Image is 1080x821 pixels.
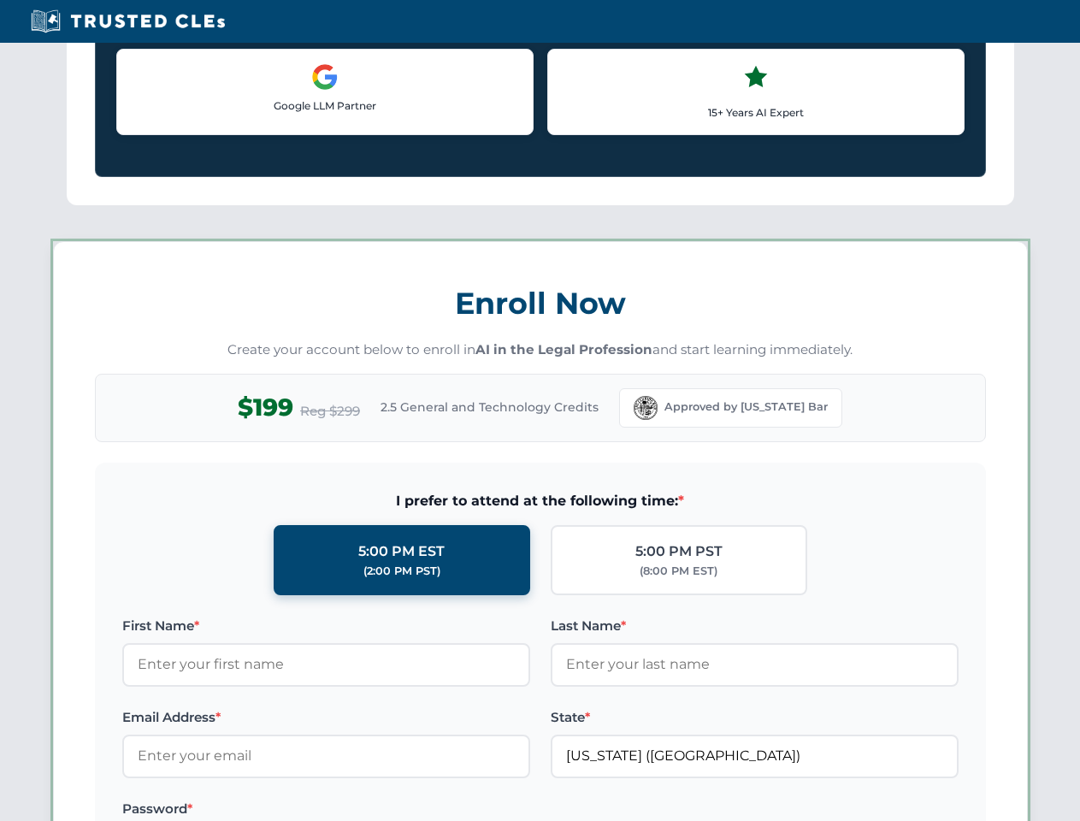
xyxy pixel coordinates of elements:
label: First Name [122,616,530,636]
strong: AI in the Legal Profession [475,341,652,357]
span: 2.5 General and Technology Credits [381,398,599,416]
p: 15+ Years AI Expert [562,104,950,121]
input: Florida (FL) [551,735,959,777]
label: Last Name [551,616,959,636]
img: Florida Bar [634,396,658,420]
p: Google LLM Partner [131,97,519,114]
div: (8:00 PM EST) [640,563,717,580]
label: State [551,707,959,728]
div: 5:00 PM EST [358,540,445,563]
span: Reg $299 [300,401,360,422]
span: $199 [238,388,293,427]
p: Create your account below to enroll in and start learning immediately. [95,340,986,360]
img: Google [311,63,339,91]
input: Enter your email [122,735,530,777]
div: 5:00 PM PST [635,540,723,563]
label: Email Address [122,707,530,728]
input: Enter your first name [122,643,530,686]
span: I prefer to attend at the following time: [122,490,959,512]
input: Enter your last name [551,643,959,686]
img: Trusted CLEs [26,9,230,34]
div: (2:00 PM PST) [363,563,440,580]
span: Approved by [US_STATE] Bar [664,399,828,416]
h3: Enroll Now [95,276,986,330]
label: Password [122,799,530,819]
